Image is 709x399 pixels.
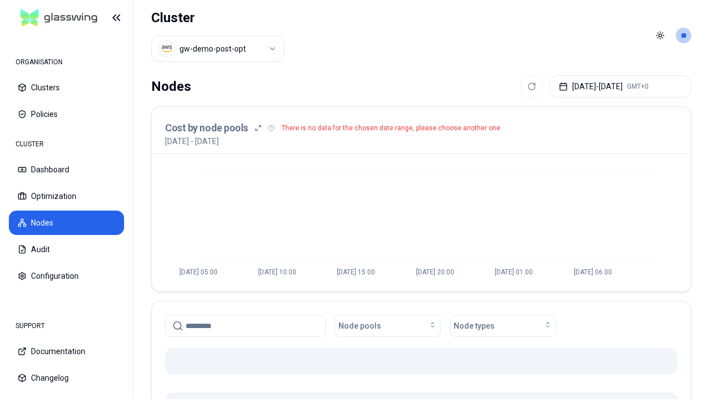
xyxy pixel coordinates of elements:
img: aws [161,43,172,54]
span: GMT+0 [627,82,649,91]
p: [DATE] - [DATE] [165,136,219,147]
tspan: [DATE] 05:00 [179,268,218,276]
button: Optimization [9,184,124,208]
h3: Cost by node pools [165,120,248,136]
button: Node pools [335,315,441,337]
div: CLUSTER [9,133,124,155]
button: Dashboard [9,157,124,182]
button: Node types [450,315,556,337]
tspan: [DATE] 10:00 [258,268,296,276]
p: There is no data for the chosen date range, please choose another one. [281,124,502,132]
tspan: [DATE] 01:00 [495,268,533,276]
button: Nodes [9,211,124,235]
div: SUPPORT [9,315,124,337]
tspan: [DATE] 15:00 [337,268,375,276]
img: GlassWing [16,5,102,31]
button: Policies [9,102,124,126]
tspan: [DATE] 06:00 [574,268,612,276]
span: Node types [454,320,495,331]
tspan: [DATE] 20:00 [416,268,454,276]
button: [DATE]-[DATE]GMT+0 [549,75,691,98]
div: gw-demo-post-opt [179,43,246,54]
button: Audit [9,237,124,262]
div: ORGANISATION [9,51,124,73]
button: Configuration [9,264,124,288]
div: Nodes [151,75,191,98]
button: Changelog [9,366,124,390]
button: Select a value [151,35,284,62]
button: Clusters [9,75,124,100]
button: Documentation [9,339,124,364]
h1: Cluster [151,9,284,27]
span: Node pools [338,320,381,331]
